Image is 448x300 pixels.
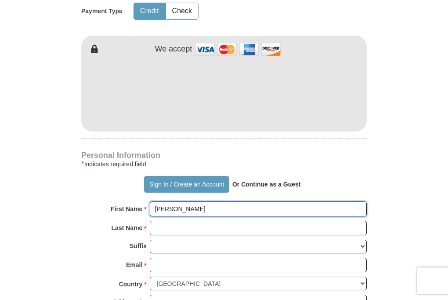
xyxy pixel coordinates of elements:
[194,40,282,59] img: credit cards accepted
[166,3,198,19] button: Check
[111,203,142,215] strong: First Name
[130,240,147,252] strong: Suffix
[155,44,192,54] h4: We accept
[81,159,367,169] div: Indicates required field
[232,181,301,188] strong: Or Continue as a Guest
[81,7,123,15] h5: Payment Type
[119,278,143,290] strong: Country
[144,176,229,193] button: Sign In / Create an Account
[126,259,142,271] strong: Email
[81,152,367,159] h4: Personal Information
[134,3,165,19] button: Credit
[112,222,143,234] strong: Last Name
